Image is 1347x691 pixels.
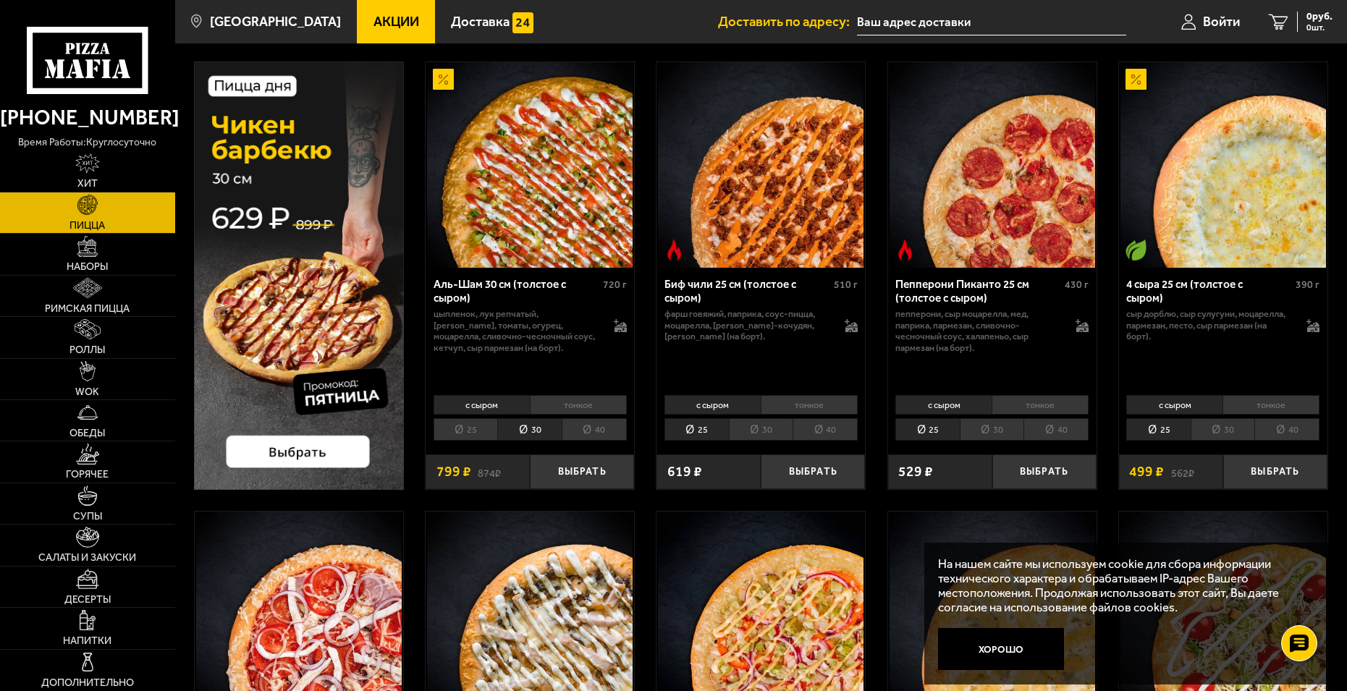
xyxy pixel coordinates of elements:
[38,553,136,563] span: Салаты и закуски
[64,595,111,605] span: Десерты
[77,179,98,189] span: Хит
[664,239,685,260] img: Острое блюдо
[434,395,530,415] li: с сыром
[895,239,916,260] img: Острое блюдо
[664,308,830,342] p: фарш говяжий, паприка, соус-пицца, моцарелла, [PERSON_NAME]-кочудян, [PERSON_NAME] (на борт).
[1254,418,1319,441] li: 40
[373,15,419,29] span: Акции
[1023,418,1089,441] li: 40
[888,62,1097,268] a: Острое блюдоПепперони Пиканто 25 см (толстое с сыром)
[834,279,858,291] span: 510 г
[433,69,454,90] img: Акционный
[434,418,498,441] li: 25
[1126,69,1147,90] img: Акционный
[530,395,627,415] li: тонкое
[1296,279,1319,291] span: 390 г
[210,15,341,29] span: [GEOGRAPHIC_DATA]
[1203,15,1240,29] span: Войти
[66,470,109,480] span: Горячее
[434,308,599,353] p: цыпленок, лук репчатый, [PERSON_NAME], томаты, огурец, моцарелла, сливочно-чесночный соус, кетчуп...
[898,465,933,478] span: 529 ₽
[729,418,793,441] li: 30
[1306,23,1333,32] span: 0 шт.
[1119,62,1327,268] a: АкционныйВегетарианское блюдо4 сыра 25 см (толстое с сыром)
[67,262,108,272] span: Наборы
[718,15,857,29] span: Доставить по адресу:
[960,418,1024,441] li: 30
[1065,279,1089,291] span: 430 г
[761,395,858,415] li: тонкое
[434,278,599,305] div: Аль-Шам 30 см (толстое с сыром)
[658,62,863,268] img: Биф чили 25 см (толстое с сыром)
[895,278,1061,305] div: Пепперони Пиканто 25 см (толстое с сыром)
[562,418,627,441] li: 40
[45,304,130,314] span: Римская пицца
[664,418,729,441] li: 25
[890,62,1095,268] img: Пепперони Пиканто 25 см (толстое с сыром)
[451,15,510,29] span: Доставка
[938,556,1306,614] p: На нашем сайте мы используем cookie для сбора информации технического характера и обрабатываем IP...
[530,454,634,488] button: Выбрать
[69,221,105,231] span: Пицца
[895,308,1061,353] p: пепперони, сыр Моцарелла, мед, паприка, пармезан, сливочно-чесночный соус, халапеньо, сыр пармеза...
[1191,418,1255,441] li: 30
[69,428,105,438] span: Обеды
[1129,465,1164,478] span: 499 ₽
[1126,278,1292,305] div: 4 сыра 25 см (толстое с сыром)
[793,418,858,441] li: 40
[427,62,633,268] img: Аль-Шам 30 см (толстое с сыром)
[426,62,634,268] a: АкционныйАль-Шам 30 см (толстое с сыром)
[41,678,134,688] span: Дополнительно
[1126,308,1292,342] p: сыр дорблю, сыр сулугуни, моцарелла, пармезан, песто, сыр пармезан (на борт).
[992,395,1089,415] li: тонкое
[512,12,533,33] img: 15daf4d41897b9f0e9f617042186c801.svg
[497,418,562,441] li: 30
[1171,465,1194,478] s: 562 ₽
[603,279,627,291] span: 720 г
[436,465,471,478] span: 799 ₽
[75,387,99,397] span: WOK
[1223,395,1319,415] li: тонкое
[63,636,111,646] span: Напитки
[1223,454,1327,488] button: Выбрать
[667,465,702,478] span: 619 ₽
[1126,418,1191,441] li: 25
[1306,12,1333,22] span: 0 руб.
[761,454,865,488] button: Выбрать
[895,418,960,441] li: 25
[1126,239,1147,260] img: Вегетарианское блюдо
[992,454,1097,488] button: Выбрать
[938,628,1064,670] button: Хорошо
[1120,62,1326,268] img: 4 сыра 25 см (толстое с сыром)
[69,345,105,355] span: Роллы
[857,9,1126,35] input: Ваш адрес доставки
[1126,395,1223,415] li: с сыром
[478,465,501,478] s: 874 ₽
[664,395,761,415] li: с сыром
[895,395,992,415] li: с сыром
[664,278,830,305] div: Биф чили 25 см (толстое с сыром)
[73,512,102,522] span: Супы
[656,62,865,268] a: Острое блюдоБиф чили 25 см (толстое с сыром)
